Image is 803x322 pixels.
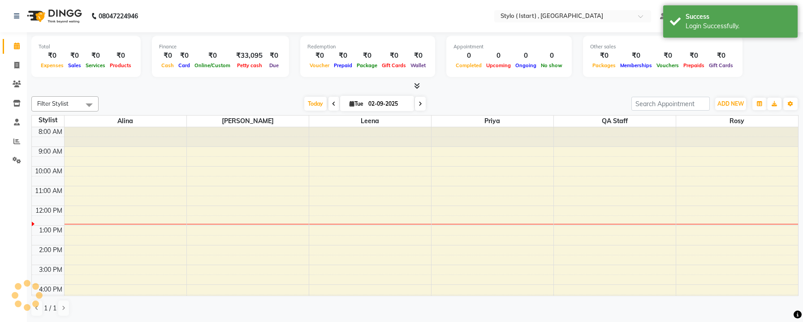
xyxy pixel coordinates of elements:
span: 1 / 1 [44,304,56,313]
div: 4:00 PM [37,285,64,294]
span: Alina [65,116,186,127]
div: 11:00 AM [33,186,64,196]
div: 3:00 PM [37,265,64,275]
span: Sales [66,62,83,69]
div: ₹0 [681,51,707,61]
span: Expenses [39,62,66,69]
div: Redemption [307,43,428,51]
div: Finance [159,43,282,51]
div: ₹33,095 [233,51,266,61]
div: ₹0 [192,51,233,61]
div: ₹0 [66,51,83,61]
div: Total [39,43,134,51]
div: 0 [453,51,484,61]
span: Rosy [676,116,799,127]
span: Ongoing [513,62,539,69]
span: Upcoming [484,62,513,69]
span: Gift Cards [380,62,408,69]
div: Success [686,12,791,21]
input: Search Appointment [631,97,710,111]
div: ₹0 [266,51,282,61]
div: ₹0 [159,51,176,61]
div: ₹0 [39,51,66,61]
div: ₹0 [408,51,428,61]
img: logo [23,4,84,29]
span: Completed [453,62,484,69]
span: Card [176,62,192,69]
span: Online/Custom [192,62,233,69]
span: Filter Stylist [37,100,69,107]
div: 0 [484,51,513,61]
div: ₹0 [707,51,735,61]
span: Gift Cards [707,62,735,69]
div: ₹0 [354,51,380,61]
div: ₹0 [590,51,618,61]
span: Leena [309,116,431,127]
span: Due [267,62,281,69]
div: 9:00 AM [37,147,64,156]
span: Prepaids [681,62,707,69]
span: [PERSON_NAME] [187,116,309,127]
div: ₹0 [380,51,408,61]
span: QA Staff [554,116,676,127]
div: ₹0 [83,51,108,61]
span: Wallet [408,62,428,69]
span: Petty cash [235,62,264,69]
div: ₹0 [654,51,681,61]
div: ₹0 [108,51,134,61]
span: Priya [432,116,553,127]
span: Prepaid [332,62,354,69]
div: 0 [513,51,539,61]
div: ₹0 [176,51,192,61]
div: Stylist [32,116,64,125]
div: ₹0 [618,51,654,61]
div: Login Successfully. [686,21,791,31]
input: 2025-09-02 [366,97,410,111]
div: 10:00 AM [33,167,64,176]
span: ADD NEW [717,100,744,107]
div: Appointment [453,43,565,51]
b: 08047224946 [99,4,138,29]
span: Memberships [618,62,654,69]
span: Tue [347,100,366,107]
div: 2:00 PM [37,245,64,255]
div: 1:00 PM [37,226,64,235]
div: 12:00 PM [34,206,64,215]
span: Package [354,62,380,69]
div: Other sales [590,43,735,51]
span: Today [304,97,327,111]
span: Voucher [307,62,332,69]
span: Services [83,62,108,69]
span: Packages [590,62,618,69]
div: 0 [539,51,565,61]
div: ₹0 [307,51,332,61]
div: ₹0 [332,51,354,61]
div: 8:00 AM [37,127,64,137]
button: ADD NEW [715,98,746,110]
span: Cash [159,62,176,69]
span: Products [108,62,134,69]
span: Vouchers [654,62,681,69]
span: No show [539,62,565,69]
